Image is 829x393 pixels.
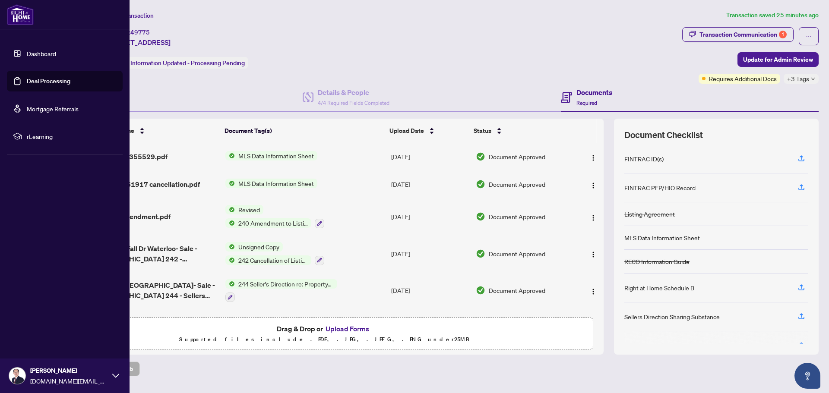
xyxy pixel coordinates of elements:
button: Status Icon244 Seller’s Direction re: Property/Offers [225,279,337,302]
img: Document Status [476,152,485,161]
span: Document Approved [489,212,545,221]
div: Right at Home Schedule B [624,283,694,292]
img: Logo [590,214,597,221]
img: Document Status [476,179,485,189]
span: [STREET_ADDRESS] [107,37,171,47]
span: [PERSON_NAME] [30,366,108,375]
img: Profile Icon [9,368,25,384]
span: 653 Rhine Fall Dr Waterloo- Sale - [GEOGRAPHIC_DATA] 242 - Cancellation of Listing Agreement Auth... [93,243,218,264]
button: Logo [586,247,600,261]
img: Status Icon [225,179,235,188]
span: down [811,77,815,81]
span: rLearning [27,132,117,141]
span: ellipsis [806,33,812,39]
h4: Documents [576,87,612,97]
span: Requires Additional Docs [709,74,777,83]
span: revised-Amendment.pdf [93,211,171,222]
span: [DOMAIN_NAME][EMAIL_ADDRESS][DOMAIN_NAME] [30,376,108,386]
span: 244 Seller’s Direction re: Property/Offers [235,279,337,289]
button: Open asap [794,363,820,389]
p: Supported files include .PDF, .JPG, .JPEG, .PNG under 25 MB [61,334,588,345]
span: 2nd-653 [GEOGRAPHIC_DATA]- Sale - [GEOGRAPHIC_DATA] 244 - Sellers Direction Re PropertyOffers.pdf [93,280,218,301]
span: 4/4 Required Fields Completed [318,100,389,106]
img: Logo [590,182,597,189]
span: Document Approved [489,286,545,295]
img: Logo [590,288,597,295]
img: Status Icon [225,218,235,228]
img: Logo [590,154,597,161]
h4: Details & People [318,87,389,97]
span: 242 Cancellation of Listing Agreement - Authority to Offer for Sale [235,255,311,265]
span: Drag & Drop or [277,323,372,334]
span: View Transaction [108,12,154,19]
span: Upload Date [389,126,424,135]
article: Transaction saved 25 minutes ago [726,10,819,20]
img: Status Icon [225,242,235,252]
span: Status [474,126,491,135]
img: Document Status [476,286,485,295]
td: [DATE] [388,170,472,198]
th: Upload Date [386,119,470,143]
th: Document Tag(s) [221,119,386,143]
div: RECO Information Guide [624,257,690,266]
button: Status IconUnsigned CopyStatus Icon242 Cancellation of Listing Agreement - Authority to Offer for... [225,242,324,265]
span: Document Approved [489,152,545,161]
div: FINTRAC PEP/HIO Record [624,183,696,192]
a: Dashboard [27,50,56,57]
a: Mortgage Referrals [27,105,79,113]
img: Status Icon [225,151,235,160]
div: Status: [107,57,248,69]
img: Document Status [476,249,485,258]
button: Status IconMLS Data Information Sheet [225,151,317,160]
span: Drag & Drop orUpload FormsSupported files include .PDF, .JPG, .JPEG, .PNG under25MB [56,318,593,350]
button: Logo [586,177,600,191]
img: logo [7,4,34,25]
td: [DATE] [388,309,472,346]
div: Sellers Direction Sharing Substance [624,312,720,321]
button: Transaction Communication1 [682,27,794,42]
span: Required [576,100,597,106]
th: (10) File Name [89,119,221,143]
td: [DATE] [388,235,472,272]
td: [DATE] [388,143,472,170]
span: Listing X12355529.pdf [93,151,168,162]
span: MLS Data Information Sheet [235,179,317,188]
span: 49775 [130,28,150,36]
div: 1 [779,31,787,38]
th: Status [470,119,572,143]
a: Deal Processing [27,77,70,85]
span: 240 Amendment to Listing Agreement - Authority to Offer for Sale Price Change/Extension/Amendment(s) [235,218,311,228]
button: Logo [586,150,600,163]
span: Unsigned Copy [235,242,283,252]
button: Logo [586,210,600,223]
td: [DATE] [388,198,472,235]
span: Information Updated - Processing Pending [130,59,245,67]
img: Status Icon [225,255,235,265]
div: FINTRAC ID(s) [624,154,664,163]
button: Upload Forms [323,323,372,334]
span: +3 Tags [787,74,809,84]
td: [DATE] [388,272,472,309]
button: Logo [586,283,600,297]
div: Listing Agreement [624,209,675,219]
span: MREB 40761917 cancellation.pdf [93,179,200,189]
button: Update for Admin Review [737,52,819,67]
img: Document Status [476,212,485,221]
span: Revised [235,205,263,214]
span: Document Approved [489,249,545,258]
div: MLS Data Information Sheet [624,233,700,242]
button: Status IconMLS Data Information Sheet [225,179,317,188]
img: Status Icon [225,279,235,289]
img: Logo [590,251,597,258]
div: Transaction Communication [699,28,787,41]
button: Status IconRevisedStatus Icon240 Amendment to Listing Agreement - Authority to Offer for Sale Pri... [225,205,324,228]
span: Document Approved [489,179,545,189]
span: MLS Data Information Sheet [235,151,317,160]
span: Update for Admin Review [743,53,813,66]
img: Status Icon [225,205,235,214]
span: Document Checklist [624,129,703,141]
